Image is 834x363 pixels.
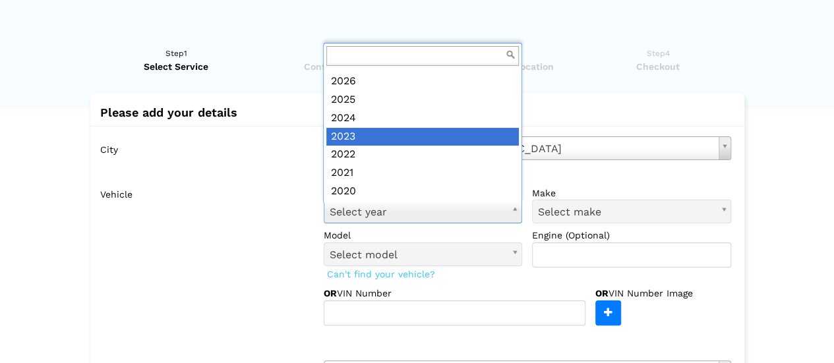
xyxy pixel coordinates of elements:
[326,109,519,128] div: 2024
[326,128,519,146] div: 2023
[326,72,519,91] div: 2026
[326,182,519,201] div: 2020
[326,164,519,182] div: 2021
[326,91,519,109] div: 2025
[326,146,519,164] div: 2022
